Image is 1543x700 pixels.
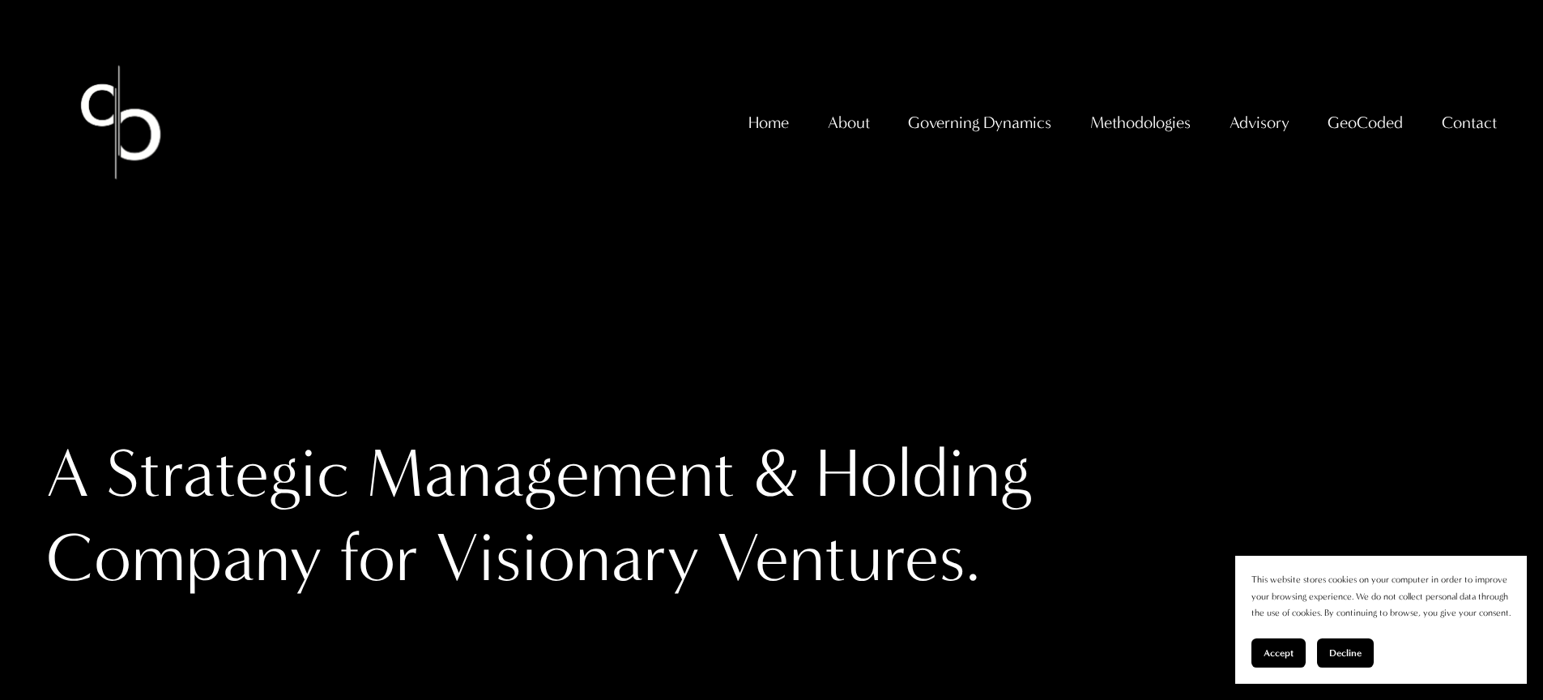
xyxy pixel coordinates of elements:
a: folder dropdown [1328,106,1403,139]
div: Visionary [436,516,700,600]
span: Advisory [1230,108,1289,138]
span: About [828,108,870,138]
span: GeoCoded [1328,108,1403,138]
button: Decline [1317,638,1374,668]
div: A [46,432,89,516]
div: & [752,432,799,516]
button: Accept [1251,638,1306,668]
section: Cookie banner [1235,556,1527,684]
span: Governing Dynamics [908,108,1051,138]
div: Holding [816,432,1032,516]
div: Company [46,516,322,600]
img: Christopher Sanchez &amp; Co. [46,48,195,197]
div: for [339,516,419,600]
a: folder dropdown [1442,106,1497,139]
div: Ventures. [717,516,981,600]
a: folder dropdown [828,106,870,139]
p: This website stores cookies on your computer in order to improve your browsing experience. We do ... [1251,572,1511,622]
a: folder dropdown [1230,106,1289,139]
span: Accept [1264,647,1294,659]
div: Strategic [106,432,349,516]
a: Home [748,106,789,139]
a: folder dropdown [908,106,1051,139]
div: Management [366,432,735,516]
span: Decline [1329,647,1362,659]
a: folder dropdown [1090,106,1191,139]
span: Methodologies [1090,108,1191,138]
span: Contact [1442,108,1497,138]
